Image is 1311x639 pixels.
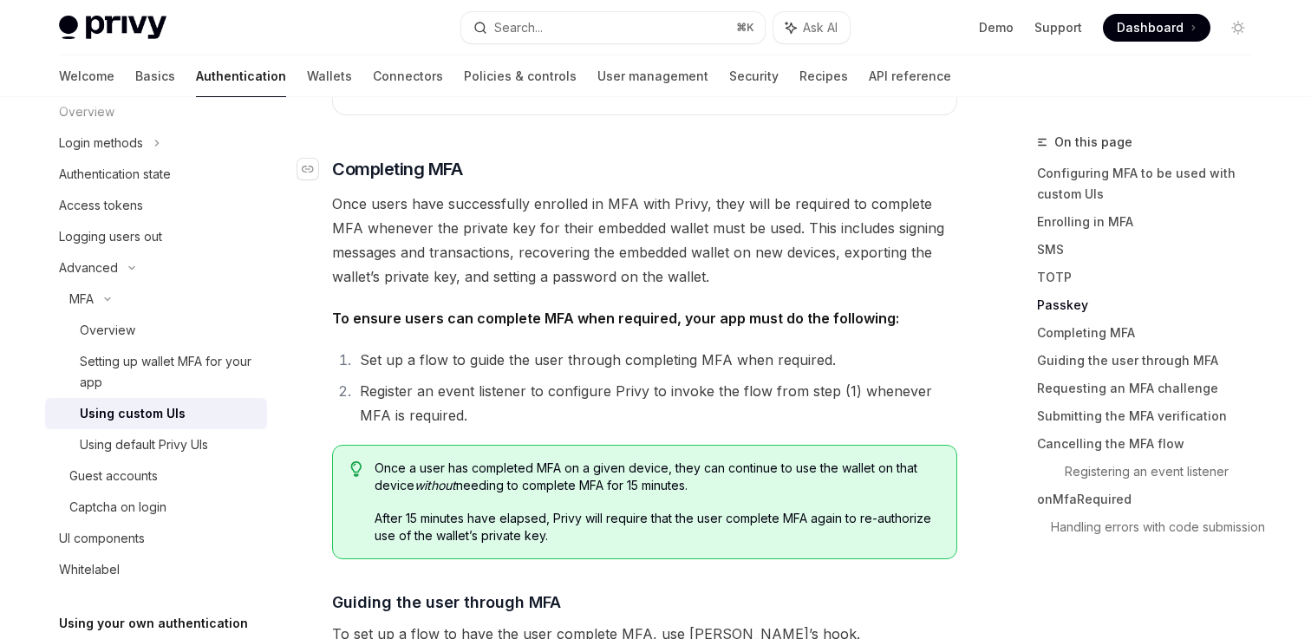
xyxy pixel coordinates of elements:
em: without [414,478,456,492]
a: Authentication state [45,159,267,190]
a: Registering an event listener [1065,458,1266,486]
a: Submitting the MFA verification [1037,402,1266,430]
img: light logo [59,16,166,40]
span: On this page [1054,132,1132,153]
li: Set up a flow to guide the user through completing MFA when required. [355,348,957,372]
div: Search... [494,17,543,38]
a: Enrolling in MFA [1037,208,1266,236]
a: Welcome [59,55,114,97]
div: Authentication state [59,164,171,185]
a: Captcha on login [45,492,267,523]
a: Dashboard [1103,14,1210,42]
li: Register an event listener to configure Privy to invoke the flow from step (1) whenever MFA is re... [355,379,957,427]
a: Demo [979,19,1014,36]
span: Dashboard [1117,19,1184,36]
a: Navigate to header [297,157,332,181]
span: Once users have successfully enrolled in MFA with Privy, they will be required to complete MFA wh... [332,192,957,289]
a: Basics [135,55,175,97]
a: Configuring MFA to be used with custom UIs [1037,160,1266,208]
a: Using default Privy UIs [45,429,267,460]
div: Access tokens [59,195,143,216]
a: TOTP [1037,264,1266,291]
a: Guest accounts [45,460,267,492]
a: Support [1034,19,1082,36]
span: Once a user has completed MFA on a given device, they can continue to use the wallet on that devi... [375,460,939,494]
a: Cancelling the MFA flow [1037,430,1266,458]
div: Using custom UIs [80,403,186,424]
a: Wallets [307,55,352,97]
div: Whitelabel [59,559,120,580]
a: Access tokens [45,190,267,221]
a: Passkey [1037,291,1266,319]
a: User management [597,55,708,97]
a: Using custom UIs [45,398,267,429]
div: Login methods [59,133,143,153]
button: Search...⌘K [461,12,765,43]
div: Advanced [59,258,118,278]
div: Logging users out [59,226,162,247]
a: Logging users out [45,221,267,252]
a: Policies & controls [464,55,577,97]
a: Overview [45,315,267,346]
span: Guiding the user through MFA [332,590,561,614]
strong: To ensure users can complete MFA when required, your app must do the following: [332,310,899,327]
a: onMfaRequired [1037,486,1266,513]
a: Guiding the user through MFA [1037,347,1266,375]
a: Handling errors with code submission [1051,513,1266,541]
span: ⌘ K [736,21,754,35]
div: MFA [69,289,94,310]
a: Recipes [799,55,848,97]
h5: Using your own authentication [59,613,248,634]
svg: Tip [350,461,362,477]
span: After 15 minutes have elapsed, Privy will require that the user complete MFA again to re-authoriz... [375,510,939,544]
div: Setting up wallet MFA for your app [80,351,257,393]
a: API reference [869,55,951,97]
div: Using default Privy UIs [80,434,208,455]
a: Setting up wallet MFA for your app [45,346,267,398]
a: Authentication [196,55,286,97]
a: Security [729,55,779,97]
button: Toggle dark mode [1224,14,1252,42]
a: SMS [1037,236,1266,264]
a: Whitelabel [45,554,267,585]
a: Connectors [373,55,443,97]
div: UI components [59,528,145,549]
a: Completing MFA [1037,319,1266,347]
div: Overview [80,320,135,341]
button: Ask AI [773,12,850,43]
a: UI components [45,523,267,554]
div: Guest accounts [69,466,158,486]
span: Completing MFA [332,157,462,181]
a: Requesting an MFA challenge [1037,375,1266,402]
span: Ask AI [803,19,838,36]
div: Captcha on login [69,497,166,518]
